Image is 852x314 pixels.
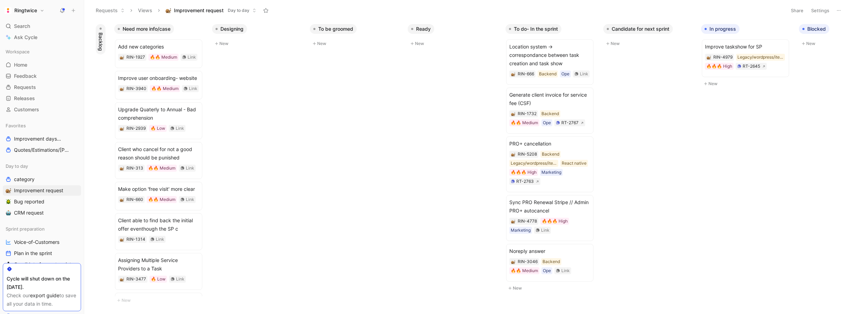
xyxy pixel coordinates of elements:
[701,24,740,34] button: In progress
[3,32,81,43] a: Ask Cycle
[186,196,194,203] div: Link
[119,86,124,91] button: 🐌
[542,151,559,158] div: Backend
[506,39,594,85] a: Location system -> correspondance between task creation and task showBackendOpeLink
[186,165,194,172] div: Link
[151,85,179,92] div: 🔥🔥 Medium
[702,39,789,77] a: Improve taskshow for SPLegacy/wordpress/iterable🔥🔥🔥 HighRT-2645
[518,110,537,117] div: RIN-1732
[30,292,59,298] a: export guide
[118,74,199,82] span: Improve user onboarding- website
[737,54,784,61] div: Legacy/wordpress/iterable
[126,54,145,61] div: RIN-1927
[114,296,206,305] button: New
[126,85,146,92] div: RIN-3940
[115,182,202,210] a: Make option 'free visit' more clear🔥🔥 MediumLink
[4,209,13,217] button: 🤖
[6,48,30,55] span: Workspace
[509,247,590,255] span: Noreply answer
[96,24,105,54] button: Backlog
[561,119,578,126] div: RT-2767
[119,126,124,131] button: 🐌
[706,55,711,60] button: 🐌
[114,24,174,34] button: Need more info/case
[3,196,81,207] a: 🪲Bug reported
[120,198,124,202] img: 🐌
[416,25,431,32] span: Ready
[120,277,124,282] img: 🐌
[123,25,170,32] span: Need more info/case
[118,145,199,162] span: Client who cancel for not a good reason should be punished
[3,120,81,131] div: Favorites
[511,152,516,157] button: 🐌
[511,219,515,224] img: 🐌
[503,21,600,296] div: To do- In the sprintNew
[120,87,124,91] img: 🐌
[119,237,124,242] button: 🐌
[118,105,199,122] span: Upgrade Quaterly to Annual - Bad comprehension
[3,93,81,104] a: Releases
[514,25,558,32] span: To do- In the sprint
[6,225,45,232] span: Sprint preparation
[115,71,202,99] a: Improve user onboarding- website🔥🔥 MediumLink
[3,82,81,92] a: Requests
[119,197,124,202] button: 🐌
[188,54,196,61] div: Link
[3,174,81,185] a: category
[126,125,146,132] div: RIN-2939
[212,39,304,48] button: New
[120,127,124,131] img: 🐌
[539,70,556,77] div: Backend
[511,219,516,224] div: 🐌
[119,55,124,60] button: 🐌
[14,187,63,194] span: Improvement request
[7,275,77,291] div: Cycle will shut down on the [DATE].
[120,238,124,242] img: 🐌
[561,70,569,77] div: Ope
[318,25,353,32] span: To be groomed
[119,277,124,282] div: 🐌
[97,32,104,51] span: Backlog
[228,7,249,14] span: Day to day
[3,134,81,144] a: Improvement daysTeam view
[310,39,402,48] button: New
[115,102,202,139] a: Upgrade Quaterly to Annual - Bad comprehension🔥 LowLink
[14,95,35,102] span: Releases
[3,71,81,81] a: Feedback
[600,21,698,51] div: Candidate for next sprintNew
[511,111,516,116] button: 🐌
[115,253,202,290] a: Assigning Multiple Service Providers to a Task🔥 LowLink
[118,185,199,193] span: Make option 'free visit' more clear
[162,5,260,16] button: 🐌Improvement requestDay to day
[126,236,145,243] div: RIN-1314
[511,72,515,76] img: 🐌
[14,198,44,205] span: Bug reported
[4,197,13,206] button: 🪲
[126,165,143,172] div: RIN-313
[3,259,81,270] a: ♟️Candidate for next sprint
[307,21,405,51] div: To be groomedNew
[118,256,199,273] span: Assigning Multiple Service Providers to a Task
[518,70,534,77] div: RIN-666
[706,63,732,70] div: 🔥🔥🔥 High
[4,260,13,269] button: ♟️
[506,195,594,241] a: Sync PRO Renewal Stripe // Admin PRO+ autocancel🔥🔥🔥 HighMarketingLink
[405,21,503,51] div: ReadyNew
[176,125,184,132] div: Link
[166,8,171,13] img: 🐌
[7,291,77,308] div: Check our to save all your data in time.
[511,260,515,264] img: 🐌
[3,161,81,171] div: Day to day
[511,227,531,234] div: Marketing
[174,7,224,14] span: Improvement request
[3,248,81,259] a: Plan in the sprint
[807,25,826,32] span: Blocked
[511,259,516,264] button: 🐌
[3,224,81,281] div: Sprint preparationVoice-of-CustomersPlan in the sprint♟️Candidate for next sprint🤖Grooming
[516,178,534,185] div: RT-2763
